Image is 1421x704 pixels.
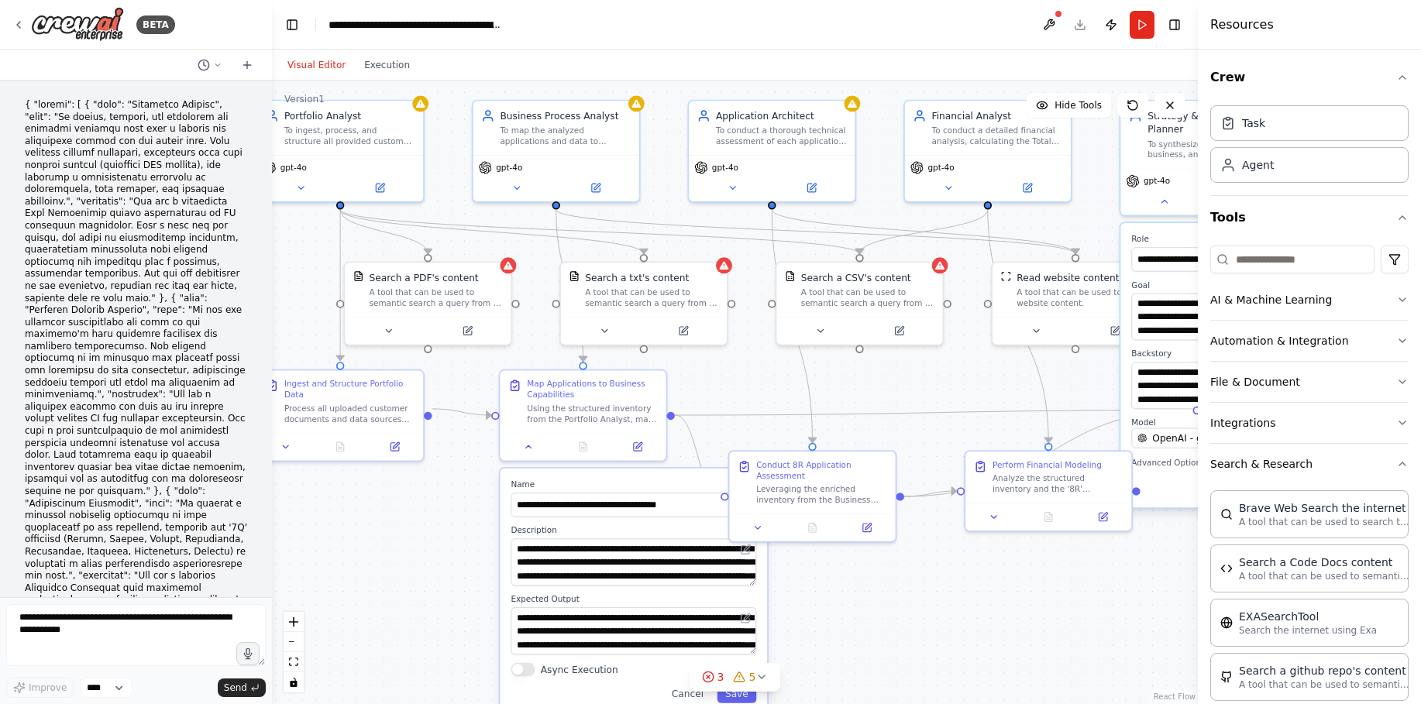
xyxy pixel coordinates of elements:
label: Backstory [1131,349,1377,359]
button: zoom out [284,632,304,652]
span: gpt-4o [496,163,522,173]
button: Crew [1210,56,1409,99]
button: Open in side panel [342,180,418,196]
img: CSVSearchTool [785,271,796,282]
button: toggle interactivity [284,672,304,692]
button: Open in side panel [614,439,661,455]
g: Edge from e0890d8f-9340-4469-b056-c22fd8b73456 to 95f8067b-180d-4810-8ddf-c52924b12208 [766,210,820,443]
div: Task [1242,115,1265,131]
div: React Flow controls [284,612,304,692]
g: Edge from 61974106-e568-4d77-81b3-58d6ba550c63 to 857ecc24-1aba-429a-a31f-d92be3291b04 [549,210,590,362]
button: Improve [6,678,74,698]
button: Send [218,678,266,697]
button: Save [717,684,756,702]
nav: breadcrumb [329,17,503,33]
span: Improve [29,682,67,694]
div: Portfolio Analyst [284,109,415,122]
button: Open in side panel [1080,509,1127,525]
div: CSVSearchToolSearch a CSV's contentA tool that can be used to semantic search a query from a CSV'... [776,262,944,346]
span: Advanced Options [1131,458,1205,469]
button: Execution [355,56,419,74]
label: Model [1131,417,1377,428]
button: Hide left sidebar [281,14,303,36]
button: Open in side panel [645,323,721,339]
button: Open in editor [738,541,754,558]
div: Version 1 [284,93,325,105]
div: Search a CSV's content [801,271,911,284]
span: OpenAI - gpt-4o [1152,431,1227,445]
div: Portfolio AnalystTo ingest, process, and structure all provided customer data into a unified and ... [256,100,425,203]
button: Hide Tools [1027,93,1111,118]
div: Map Applications to Business Capabilities [527,379,658,400]
button: OpenAI - gpt-4o [1131,428,1377,448]
span: gpt-4o [927,163,954,173]
button: Search & Research [1210,444,1409,484]
img: BraveSearchTool [1220,508,1233,520]
span: 3 [717,669,724,685]
div: Search a txt's content [585,271,689,284]
button: Switch to previous chat [191,56,229,74]
div: Leveraging the enriched inventory from the Business Process Analyst, perform a deep technical ana... [756,484,887,506]
div: EXASearchTool [1239,609,1377,624]
div: Read website content [1017,271,1119,284]
button: Integrations [1210,403,1409,443]
g: Edge from d489f78c-4a00-49bd-ac31-85923b527427 to 857ecc24-1aba-429a-a31f-d92be3291b04 [432,402,492,421]
button: Cancel [663,684,711,702]
button: Open in side panel [429,323,505,339]
div: Map Applications to Business CapabilitiesUsing the structured inventory from the Portfolio Analys... [499,369,668,462]
span: gpt-4o [712,163,738,173]
button: No output available [555,439,612,455]
span: Hide Tools [1055,99,1102,112]
label: Name [511,479,756,490]
div: Perform Financial Modeling [993,460,1102,471]
div: Crew [1210,99,1409,195]
h4: Resources [1210,15,1274,34]
div: Analyze the structured inventory and the '8R' assessment report for {company_name}. Calculate the... [993,473,1123,495]
div: A tool that can be used to read a website content. [1017,287,1150,309]
g: Edge from d4f84127-3a78-4ef6-ba70-490ecc107c4e to 68c0af9e-0a3c-4b06-a738-3c665359dca8 [333,210,866,254]
img: GithubSearchTool [1220,671,1233,683]
div: PDFSearchToolSearch a PDF's contentA tool that can be used to semantic search a query from a PDF'... [343,262,512,346]
button: fit view [284,652,304,672]
button: Open in editor [738,610,754,627]
span: 5 [749,669,756,685]
div: Financial AnalystTo conduct a detailed financial analysis, calculating the Total Cost of Ownershi... [903,100,1072,203]
div: Search a Code Docs content [1239,555,1409,570]
div: To map the analyzed applications and data to {company_name}'s core business processes and strateg... [500,125,631,147]
button: No output available [1020,509,1077,525]
div: Strategy & Roadmap PlannerTo synthesize the technical, business, and financial analyses from the ... [1120,100,1289,217]
div: A tool that can be used to semantic search a query from a PDF's content. [370,287,503,309]
g: Edge from 61974106-e568-4d77-81b3-58d6ba550c63 to a5fac47e-1bb2-4c84-b1e2-2d463cc50ccd [549,210,1082,254]
div: To conduct a thorough technical assessment of each application in {company_name}'s portfolio, app... [716,125,847,147]
button: Open in side panel [773,180,849,196]
div: ScrapeWebsiteToolRead website contentA tool that can be used to read a website content. [991,262,1160,346]
div: Conduct 8R Application Assessment [756,460,887,482]
img: TXTSearchTool [569,271,580,282]
button: Visual Editor [278,56,355,74]
div: Ingest and Structure Portfolio DataProcess all uploaded customer documents and data sources for {... [256,369,425,462]
p: A tool that can be used to search the internet with a search_query. [1239,516,1409,528]
button: Tools [1210,196,1409,239]
g: Edge from d4f84127-3a78-4ef6-ba70-490ecc107c4e to d489f78c-4a00-49bd-ac31-85923b527427 [333,210,346,361]
div: Strategy & Roadmap Planner [1147,109,1278,136]
div: Conduct 8R Application AssessmentLeveraging the enriched inventory from the Business Process Anal... [728,450,897,542]
button: Open in side panel [371,439,418,455]
g: Edge from 41d3ce4c-a9b1-447b-bea3-0ef33a57292f to 68c0af9e-0a3c-4b06-a738-3c665359dca8 [853,210,995,254]
p: A tool that can be used to semantic search a query from a Code Docs content. [1239,570,1409,582]
span: Send [224,682,247,694]
div: Application Architect [716,109,847,122]
g: Edge from d4f84127-3a78-4ef6-ba70-490ecc107c4e to dbd5ce19-4685-4beb-b60e-0f361dffe4bc [333,210,650,254]
label: Description [511,525,756,536]
img: Logo [31,7,124,42]
div: Ingest and Structure Portfolio Data [284,379,415,400]
button: Open in side panel [989,180,1065,196]
div: Perform Financial ModelingAnalyze the structured inventory and the '8R' assessment report for {co... [964,450,1133,531]
button: zoom in [284,612,304,632]
button: Start a new chat [235,56,260,74]
span: gpt-4o [280,163,307,173]
div: Application ArchitectTo conduct a thorough technical assessment of each application in {company_n... [687,100,856,203]
div: Search a PDF's content [370,271,479,284]
img: PDFSearchTool [353,271,364,282]
div: To synthesize the technical, business, and financial analyses from the crew into a single, cohesi... [1147,139,1278,160]
g: Edge from 857ecc24-1aba-429a-a31f-d92be3291b04 to 95f8067b-180d-4810-8ddf-c52924b12208 [675,408,721,503]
